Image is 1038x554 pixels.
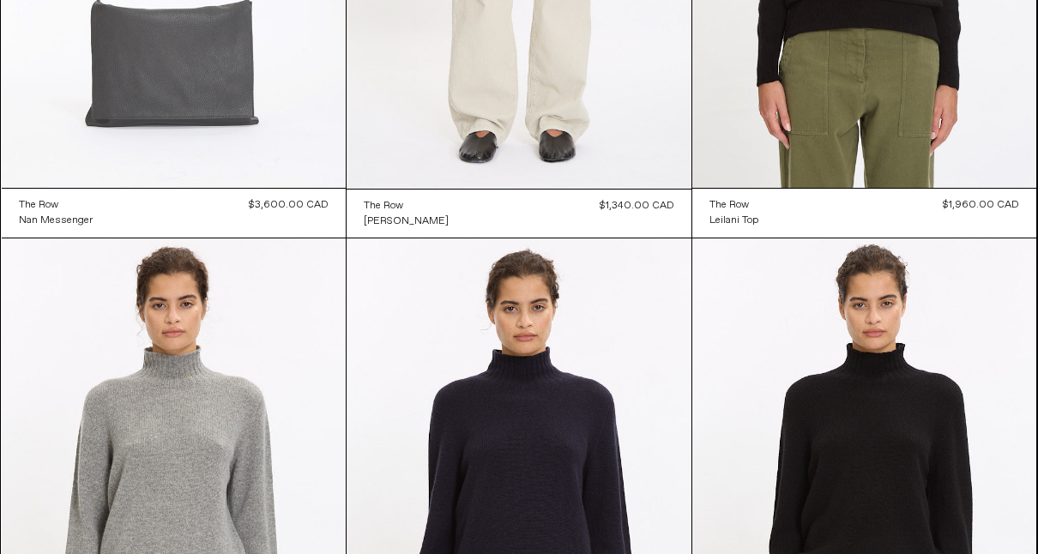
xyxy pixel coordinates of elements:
a: Nan Messenger [19,213,93,228]
div: $1,960.00 CAD [943,197,1019,213]
div: The Row [19,198,58,213]
div: $3,600.00 CAD [249,197,329,213]
div: The Row [364,199,403,214]
a: The Row [364,198,449,214]
div: Leilani Top [709,214,758,228]
div: [PERSON_NAME] [364,214,449,229]
div: The Row [709,198,749,213]
div: $1,340.00 CAD [600,198,674,214]
a: Leilani Top [709,213,758,228]
a: The Row [19,197,93,213]
div: Nan Messenger [19,214,93,228]
a: The Row [709,197,758,213]
a: [PERSON_NAME] [364,214,449,229]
